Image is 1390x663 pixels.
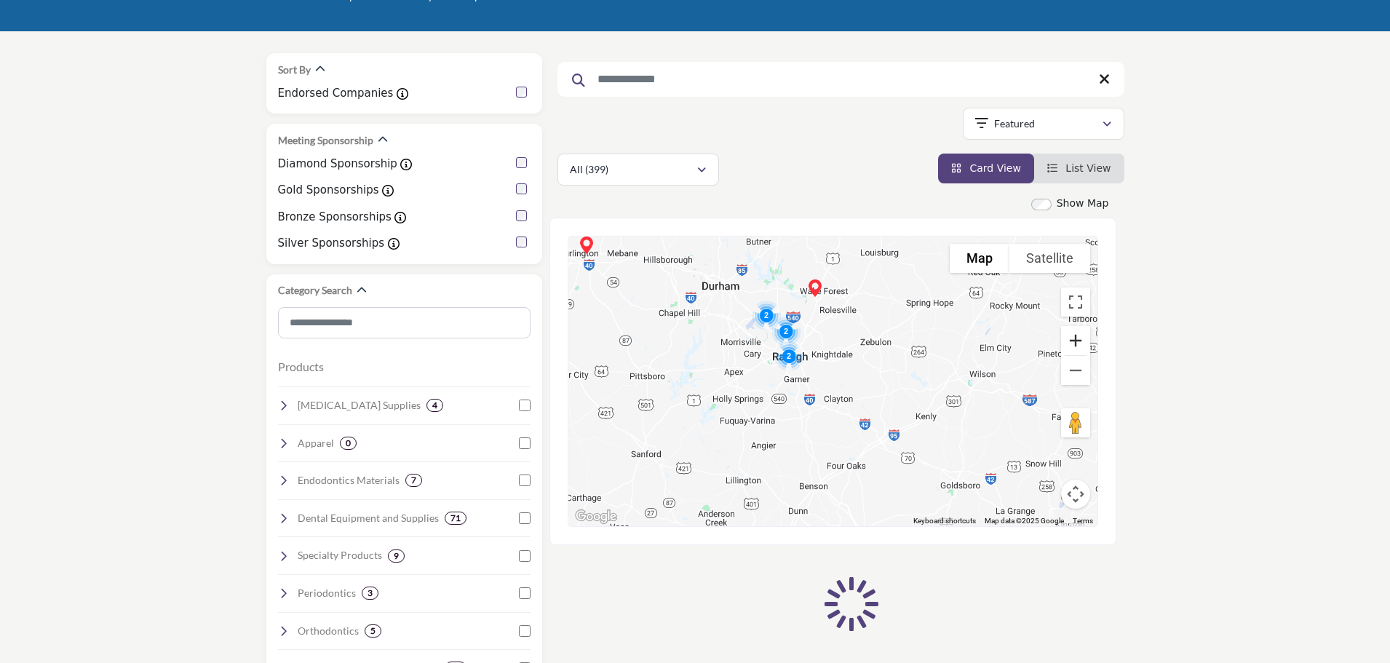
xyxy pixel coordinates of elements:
[278,283,352,298] h2: Category Search
[278,182,379,199] label: Gold Sponsorships
[766,311,806,352] div: Cluster of 2 locations (0 HQ, 2 Branches) Click to view companies
[278,235,385,252] label: Silver Sponsorships
[519,437,531,449] input: Select Apparel checkbox
[278,133,373,148] h2: Meeting Sponsorship
[1061,356,1090,385] button: Zoom out
[368,588,373,598] b: 3
[746,295,787,336] div: Cluster of 2 locations (0 HQ, 2 Branches) Click to view companies
[516,157,527,168] input: Diamond Sponsorship checkbox
[445,512,466,525] div: 71 Results For Dental Equipment and Supplies
[938,154,1034,183] li: Card View
[278,209,392,226] label: Bronze Sponsorships
[340,437,357,450] div: 0 Results For Apparel
[519,400,531,411] input: Select Oral Surgery Supplies checkbox
[370,626,376,636] b: 5
[394,551,399,561] b: 9
[450,513,461,523] b: 71
[951,162,1021,174] a: View Card
[963,108,1124,140] button: Featured
[516,237,527,247] input: Silver Sponsorships checkbox
[1061,326,1090,355] button: Zoom in
[298,624,359,638] h4: Orthodontics: Brackets, wires, aligners, and tools for correcting dental misalignments.
[405,474,422,487] div: 7 Results For Endodontics Materials
[278,358,324,376] button: Products
[913,516,976,526] button: Keyboard shortcuts
[519,475,531,486] input: Select Endodontics Materials checkbox
[298,473,400,488] h4: Endodontics Materials: Supplies for root canal treatments, including sealers, files, and obturati...
[516,210,527,221] input: Bronze Sponsorships checkbox
[1047,162,1111,174] a: View List
[1073,517,1093,525] a: Terms
[572,507,620,526] a: Open this area in Google Maps (opens a new window)
[519,625,531,637] input: Select Orthodontics checkbox
[570,162,608,177] p: All (399)
[411,475,416,485] b: 7
[557,154,719,186] button: All (399)
[519,587,531,599] input: Select Periodontics checkbox
[1057,196,1109,211] label: Show Map
[985,517,1064,525] span: Map data ©2025 Google
[298,586,356,600] h4: Periodontics: Products for gum health, including scalers, regenerative materials, and treatment s...
[426,399,443,412] div: 4 Results For Oral Surgery Supplies
[516,183,527,194] input: Gold Sponsorships checkbox
[298,511,439,525] h4: Dental Equipment and Supplies: Essential dental chairs, lights, suction devices, and other clinic...
[572,507,620,526] img: Google
[1061,408,1090,437] button: Drag Pegman onto the map to open Street View
[388,549,405,563] div: 9 Results For Specialty Products
[1061,287,1090,317] button: Toggle fullscreen view
[278,85,394,102] label: Endorsed Companies
[298,436,334,450] h4: Apparel: Clothing and uniforms for dental professionals.
[298,398,421,413] h4: Oral Surgery Supplies: Instruments and materials for surgical procedures, extractions, and bone g...
[969,162,1020,174] span: Card View
[769,336,809,376] div: Cluster of 2 locations (2 HQ, 0 Branches) Click to view companies
[346,438,351,448] b: 0
[278,63,311,77] h2: Sort By
[365,624,381,638] div: 5 Results For Orthodontics
[572,231,601,260] div: The Peterson Agency (HQ)
[950,244,1009,273] button: Show street map
[1009,244,1090,273] button: Show satellite imagery
[1065,162,1111,174] span: List View
[278,156,397,172] label: Diamond Sponsorship
[298,548,382,563] h4: Specialty Products: Unique or advanced dental products tailored to specific needs and treatments.
[432,400,437,410] b: 4
[994,116,1035,131] p: Featured
[362,587,378,600] div: 3 Results For Periodontics
[278,307,531,338] input: Search Category
[519,512,531,524] input: Select Dental Equipment and Supplies checkbox
[516,87,527,98] input: Endorsed Companies checkbox
[519,550,531,562] input: Select Specialty Products checkbox
[1061,480,1090,509] button: Map camera controls
[801,274,830,303] div: IMS-Colonial (HQ)
[1034,154,1124,183] li: List View
[557,62,1124,97] input: Search Keyword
